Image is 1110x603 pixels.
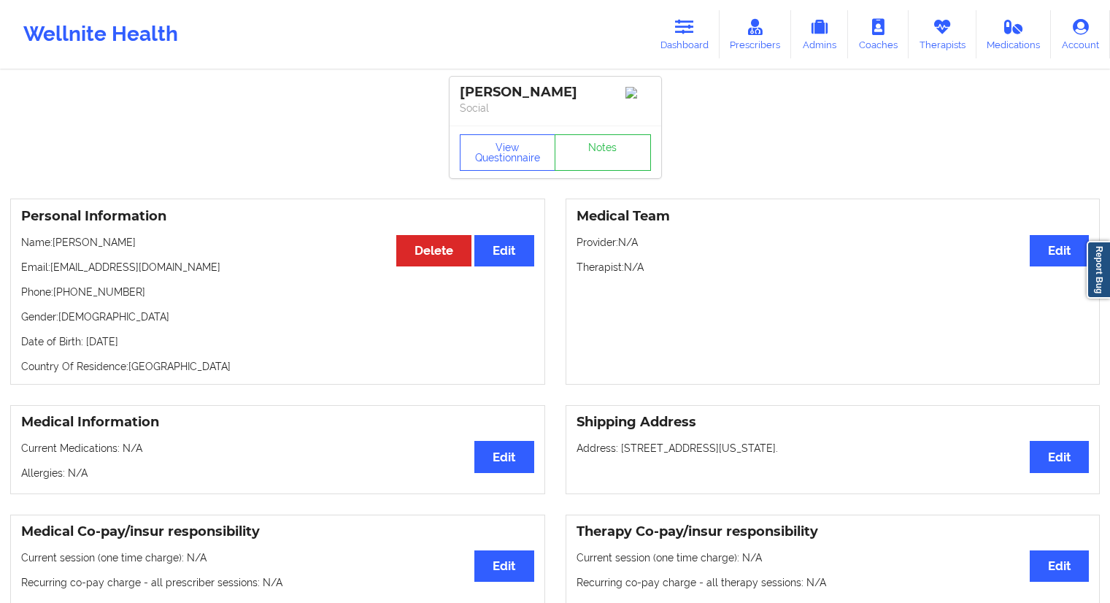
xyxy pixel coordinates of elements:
[577,260,1090,274] p: Therapist: N/A
[21,441,534,456] p: Current Medications: N/A
[396,235,471,266] button: Delete
[21,285,534,299] p: Phone: [PHONE_NUMBER]
[1051,10,1110,58] a: Account
[577,235,1090,250] p: Provider: N/A
[21,414,534,431] h3: Medical Information
[21,359,534,374] p: Country Of Residence: [GEOGRAPHIC_DATA]
[577,575,1090,590] p: Recurring co-pay charge - all therapy sessions : N/A
[577,414,1090,431] h3: Shipping Address
[577,441,1090,456] p: Address: [STREET_ADDRESS][US_STATE].
[21,310,534,324] p: Gender: [DEMOGRAPHIC_DATA]
[21,466,534,480] p: Allergies: N/A
[625,87,651,99] img: Image%2Fplaceholer-image.png
[577,208,1090,225] h3: Medical Team
[1030,550,1089,582] button: Edit
[976,10,1052,58] a: Medications
[460,134,556,171] button: View Questionnaire
[909,10,976,58] a: Therapists
[460,101,651,115] p: Social
[21,334,534,349] p: Date of Birth: [DATE]
[720,10,792,58] a: Prescribers
[21,235,534,250] p: Name: [PERSON_NAME]
[474,441,533,472] button: Edit
[1087,241,1110,299] a: Report Bug
[577,550,1090,565] p: Current session (one time charge): N/A
[21,523,534,540] h3: Medical Co-pay/insur responsibility
[21,575,534,590] p: Recurring co-pay charge - all prescriber sessions : N/A
[555,134,651,171] a: Notes
[1030,235,1089,266] button: Edit
[21,550,534,565] p: Current session (one time charge): N/A
[460,84,651,101] div: [PERSON_NAME]
[577,523,1090,540] h3: Therapy Co-pay/insur responsibility
[21,260,534,274] p: Email: [EMAIL_ADDRESS][DOMAIN_NAME]
[848,10,909,58] a: Coaches
[650,10,720,58] a: Dashboard
[1030,441,1089,472] button: Edit
[474,550,533,582] button: Edit
[21,208,534,225] h3: Personal Information
[791,10,848,58] a: Admins
[474,235,533,266] button: Edit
